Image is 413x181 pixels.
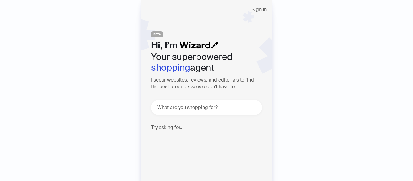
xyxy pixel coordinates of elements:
[247,5,272,15] button: Sign In
[151,51,262,73] h2: Your superpowered agent
[151,39,177,51] span: Hi, I’m
[151,124,262,130] h4: Try asking for...
[151,31,163,37] span: BETA
[151,77,262,90] h3: I scour websites, reviews, and editorials to find the best products so you don't have to
[252,7,267,12] span: Sign In
[151,62,190,73] em: shopping
[157,135,263,162] p: I need help finding products to help with [PERSON_NAME] management 🪒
